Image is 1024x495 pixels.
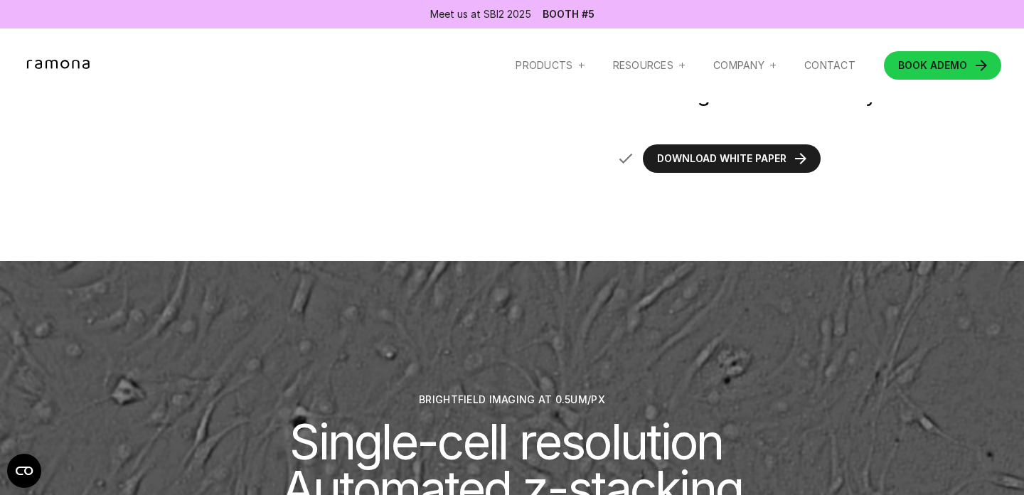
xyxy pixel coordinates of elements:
span: BOOK A [898,59,937,71]
a: Download white paper [643,144,821,173]
div: Products [516,59,584,72]
div: Brightfield imaging at 0.5um/px [419,393,605,406]
a: Contact [804,59,855,72]
div: Company [713,59,776,72]
strong: Download white paper [657,152,786,164]
div: Product White Paper - 2 success [600,130,1001,187]
a: BOOK ADEMO [884,51,1001,80]
div: Products [516,59,572,72]
div: RESOURCES [613,59,674,72]
button: Open CMP widget [7,454,41,488]
div: Company [713,59,764,72]
div: DEMO [898,60,967,70]
div: RESOURCES [613,59,686,72]
div: Meet us at SBI2 2025 [430,7,531,21]
a: Booth #5 [543,9,594,19]
a: home [23,60,97,71]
